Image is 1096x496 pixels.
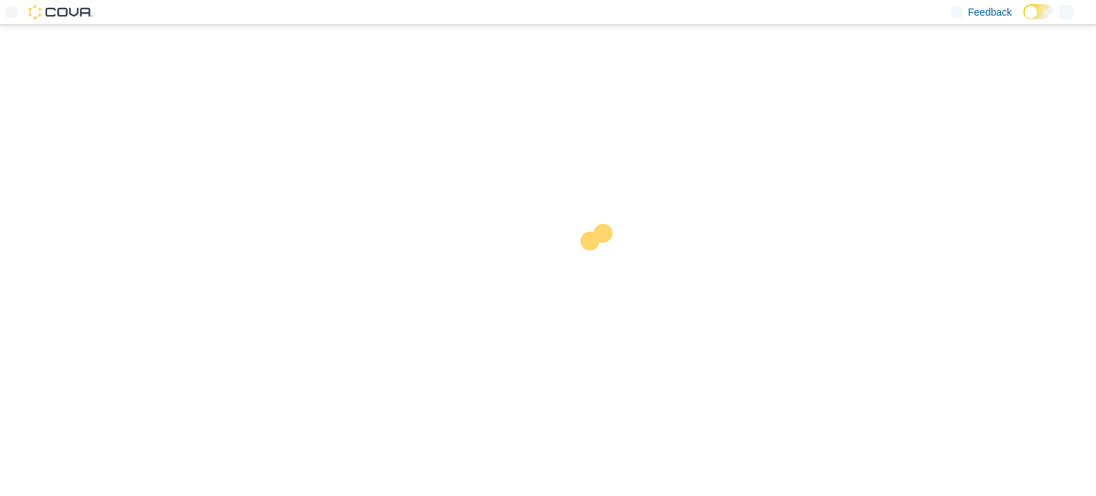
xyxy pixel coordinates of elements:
[548,213,655,320] img: cova-loader
[968,5,1012,19] span: Feedback
[29,5,93,19] img: Cova
[1023,19,1024,20] span: Dark Mode
[1023,4,1053,19] input: Dark Mode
